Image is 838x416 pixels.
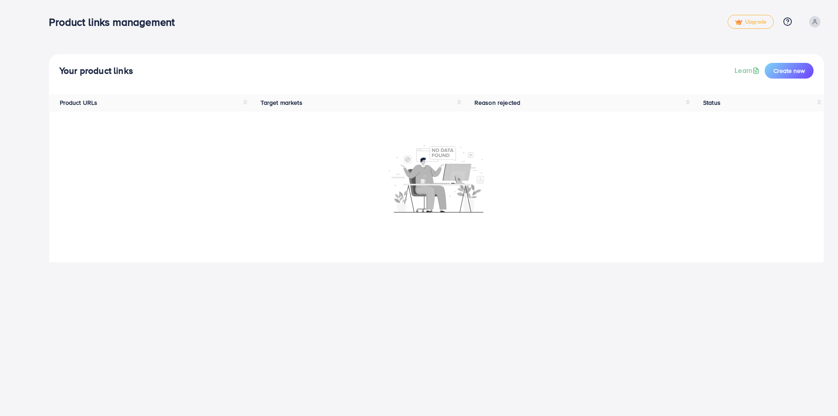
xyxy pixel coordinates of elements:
a: Learn [735,65,761,76]
h3: Product links management [49,16,182,28]
span: Reason rejected [474,98,520,107]
span: Target markets [261,98,302,107]
img: No account [389,144,484,213]
span: Create new [773,66,805,75]
span: Product URLs [60,98,98,107]
span: Upgrade [735,19,766,25]
h4: Your product links [59,65,133,76]
button: Create new [765,63,814,79]
img: tick [735,19,742,25]
a: tickUpgrade [728,15,774,29]
span: Status [703,98,721,107]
